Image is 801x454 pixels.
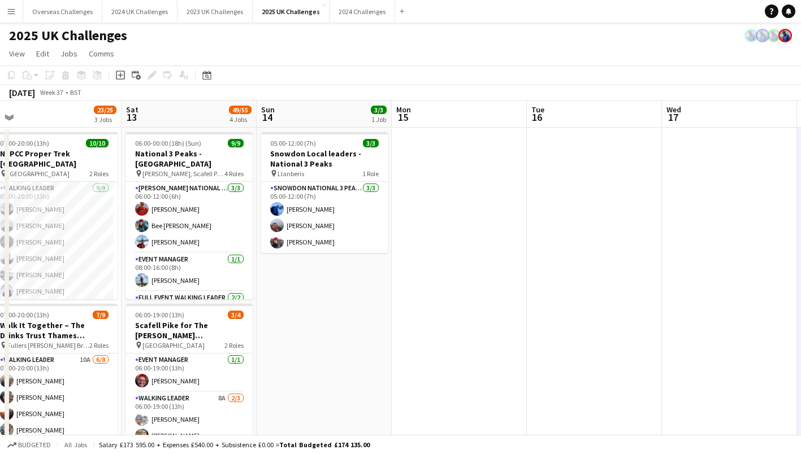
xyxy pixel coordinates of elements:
span: Jobs [60,49,77,59]
div: [DATE] [9,87,35,98]
span: Budgeted [18,441,51,449]
span: View [9,49,25,59]
button: 2023 UK Challenges [177,1,253,23]
app-user-avatar: Andy Baker [767,29,781,42]
button: Budgeted [6,439,53,451]
a: Edit [32,46,54,61]
button: Overseas Challenges [23,1,102,23]
a: Comms [84,46,119,61]
span: Total Budgeted £174 135.00 [279,440,370,449]
div: BST [70,88,81,97]
span: Comms [89,49,114,59]
button: 2025 UK Challenges [253,1,330,23]
app-user-avatar: Andy Baker [778,29,792,42]
div: Salary £173 595.00 + Expenses £540.00 + Subsistence £0.00 = [99,440,370,449]
a: Jobs [56,46,82,61]
app-user-avatar: Andy Baker [744,29,758,42]
span: All jobs [62,440,89,449]
span: Edit [36,49,49,59]
a: View [5,46,29,61]
h1: 2025 UK Challenges [9,27,127,44]
span: Week 37 [37,88,66,97]
button: 2024 Challenges [330,1,395,23]
button: 2024 UK Challenges [102,1,177,23]
app-user-avatar: Andy Baker [756,29,769,42]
